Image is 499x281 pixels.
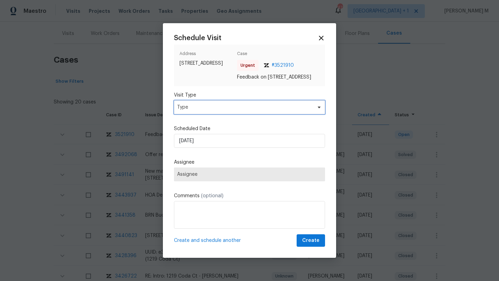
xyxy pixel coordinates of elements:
label: Assignee [174,159,325,166]
img: Zendesk Logo Icon [264,63,269,67]
span: Case [237,50,319,60]
span: [STREET_ADDRESS] [180,60,234,67]
span: Schedule Visit [174,35,221,42]
span: Feedback on [STREET_ADDRESS] [237,74,319,81]
span: (optional) [201,193,224,198]
span: Assignee [177,172,322,177]
span: # 3521910 [272,62,294,69]
button: Create [297,234,325,247]
span: Create [302,236,319,245]
label: Visit Type [174,92,325,99]
span: Urgent [240,62,258,69]
span: Type [177,104,312,111]
span: Close [317,34,325,42]
label: Scheduled Date [174,125,325,132]
span: Create and schedule another [174,237,241,244]
label: Comments [174,192,325,199]
input: M/D/YYYY [174,134,325,148]
span: Address [180,50,234,60]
